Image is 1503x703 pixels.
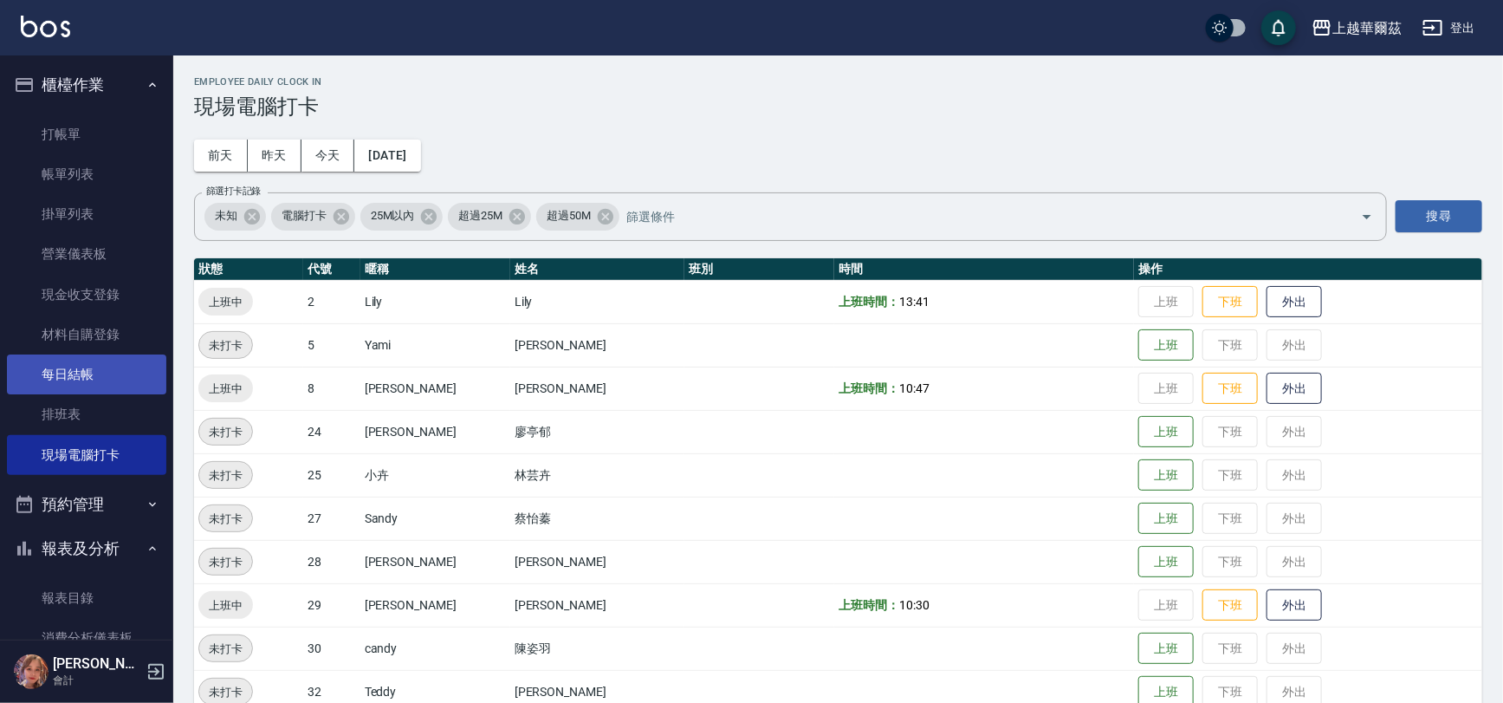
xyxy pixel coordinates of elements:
[360,323,510,367] td: Yami
[7,154,166,194] a: 帳單列表
[194,140,248,172] button: 前天
[194,76,1482,88] h2: Employee Daily Clock In
[536,203,619,231] div: 超過50M
[360,410,510,453] td: [PERSON_NAME]
[839,381,899,395] b: 上班時間：
[1134,258,1482,281] th: 操作
[899,598,930,612] span: 10:30
[360,203,444,231] div: 25M以內
[199,640,252,658] span: 未打卡
[510,497,684,540] td: 蔡怡蓁
[536,207,601,225] span: 超過50M
[7,234,166,274] a: 營業儀表板
[1267,286,1322,318] button: 外出
[204,207,248,225] span: 未知
[198,596,253,615] span: 上班中
[354,140,420,172] button: [DATE]
[1267,589,1322,622] button: 外出
[7,618,166,658] a: 消費分析儀表板
[1332,17,1402,39] div: 上越華爾茲
[303,410,360,453] td: 24
[7,526,166,571] button: 報表及分析
[199,336,252,355] span: 未打卡
[199,683,252,701] span: 未打卡
[1202,286,1258,318] button: 下班
[198,380,253,398] span: 上班中
[448,207,513,225] span: 超過25M
[199,553,252,571] span: 未打卡
[360,258,510,281] th: 暱稱
[1396,200,1482,232] button: 搜尋
[198,293,253,311] span: 上班中
[301,140,355,172] button: 今天
[448,203,531,231] div: 超過25M
[303,280,360,323] td: 2
[1138,329,1194,361] button: 上班
[271,207,337,225] span: 電腦打卡
[510,323,684,367] td: [PERSON_NAME]
[7,114,166,154] a: 打帳單
[7,482,166,527] button: 預約管理
[510,627,684,670] td: 陳姿羽
[510,258,684,281] th: 姓名
[1416,12,1482,44] button: 登出
[1353,203,1381,231] button: Open
[360,497,510,540] td: Sandy
[899,295,930,309] span: 13:41
[360,453,510,497] td: 小卉
[303,453,360,497] td: 25
[684,258,834,281] th: 班別
[303,583,360,627] td: 29
[7,62,166,107] button: 櫃檯作業
[360,280,510,323] td: Lily
[1202,589,1258,622] button: 下班
[7,394,166,434] a: 排班表
[7,315,166,355] a: 材料自購登錄
[510,410,684,453] td: 廖亭郁
[303,497,360,540] td: 27
[21,16,70,37] img: Logo
[204,203,266,231] div: 未知
[206,185,261,198] label: 篩選打卡記錄
[7,578,166,618] a: 報表目錄
[360,367,510,410] td: [PERSON_NAME]
[1138,546,1194,578] button: 上班
[199,423,252,441] span: 未打卡
[1267,373,1322,405] button: 外出
[834,258,1134,281] th: 時間
[194,258,303,281] th: 狀態
[271,203,355,231] div: 電腦打卡
[360,583,510,627] td: [PERSON_NAME]
[53,655,141,673] h5: [PERSON_NAME]
[510,453,684,497] td: 林芸卉
[303,323,360,367] td: 5
[360,207,425,225] span: 25M以內
[839,598,899,612] b: 上班時間：
[194,94,1482,119] h3: 現場電腦打卡
[1305,10,1409,46] button: 上越華爾茲
[510,583,684,627] td: [PERSON_NAME]
[53,673,141,688] p: 會計
[1138,416,1194,448] button: 上班
[839,295,899,309] b: 上班時間：
[303,540,360,583] td: 28
[199,466,252,485] span: 未打卡
[510,280,684,323] td: Lily
[1261,10,1296,45] button: save
[1138,503,1194,535] button: 上班
[899,381,930,395] span: 10:47
[303,367,360,410] td: 8
[7,355,166,394] a: 每日結帳
[303,258,360,281] th: 代號
[7,275,166,315] a: 現金收支登錄
[1202,373,1258,405] button: 下班
[510,367,684,410] td: [PERSON_NAME]
[510,540,684,583] td: [PERSON_NAME]
[622,201,1331,231] input: 篩選條件
[7,194,166,234] a: 掛單列表
[199,510,252,528] span: 未打卡
[1138,633,1194,665] button: 上班
[248,140,301,172] button: 昨天
[303,627,360,670] td: 30
[14,654,49,689] img: Person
